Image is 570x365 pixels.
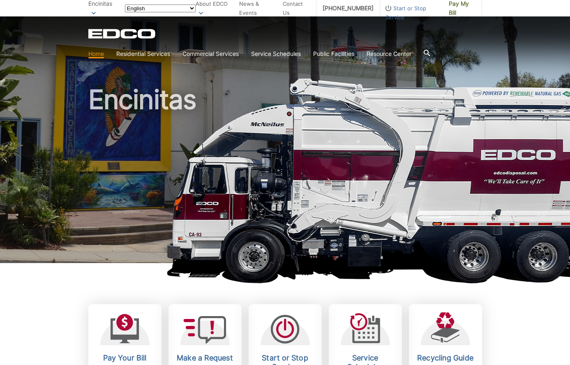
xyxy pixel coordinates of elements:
[251,49,301,58] a: Service Schedules
[367,49,411,58] a: Resource Center
[88,49,104,58] a: Home
[88,86,482,267] h1: Encinitas
[88,29,157,39] a: EDCD logo. Return to the homepage.
[116,49,170,58] a: Residential Services
[95,353,155,363] h2: Pay Your Bill
[182,49,239,58] a: Commercial Services
[125,5,196,12] select: Select a language
[415,353,476,363] h2: Recycling Guide
[313,49,354,58] a: Public Facilities
[175,353,235,363] h2: Make a Request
